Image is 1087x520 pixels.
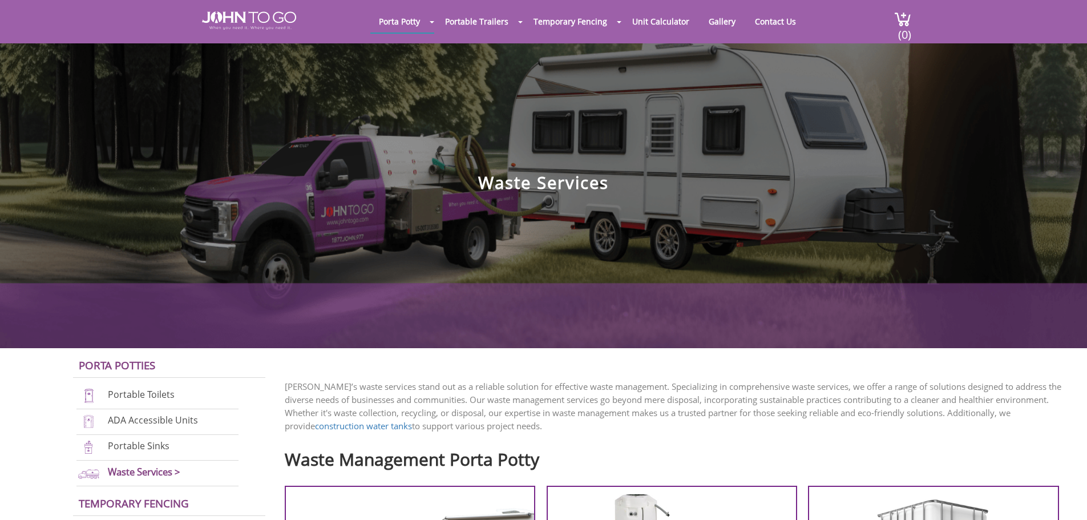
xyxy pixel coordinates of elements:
a: Porta Potty [370,10,429,33]
span: (0) [898,18,911,42]
a: Portable Toilets [108,389,175,401]
a: Unit Calculator [624,10,698,33]
img: cart a [894,11,911,27]
a: Gallery [700,10,744,33]
h2: Waste Management Porta Potty [285,444,1070,469]
a: Waste Services > [108,465,180,478]
a: Portable Trailers [437,10,517,33]
a: Temporary Fencing [79,496,189,510]
a: ADA Accessible Units [108,414,198,426]
a: Temporary Fencing [525,10,616,33]
img: portable-sinks-new.png [76,440,101,455]
a: construction water tanks [315,420,412,432]
a: Contact Us [746,10,805,33]
p: [PERSON_NAME]’s waste services stand out as a reliable solution for effective waste management. S... [285,380,1070,433]
a: Porta Potties [79,358,155,372]
img: waste-services-new.png [76,466,101,481]
a: Portable Sinks [108,440,169,452]
img: portable-toilets-new.png [76,388,101,404]
img: JOHN to go [202,11,296,30]
img: ADA-units-new.png [76,414,101,429]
